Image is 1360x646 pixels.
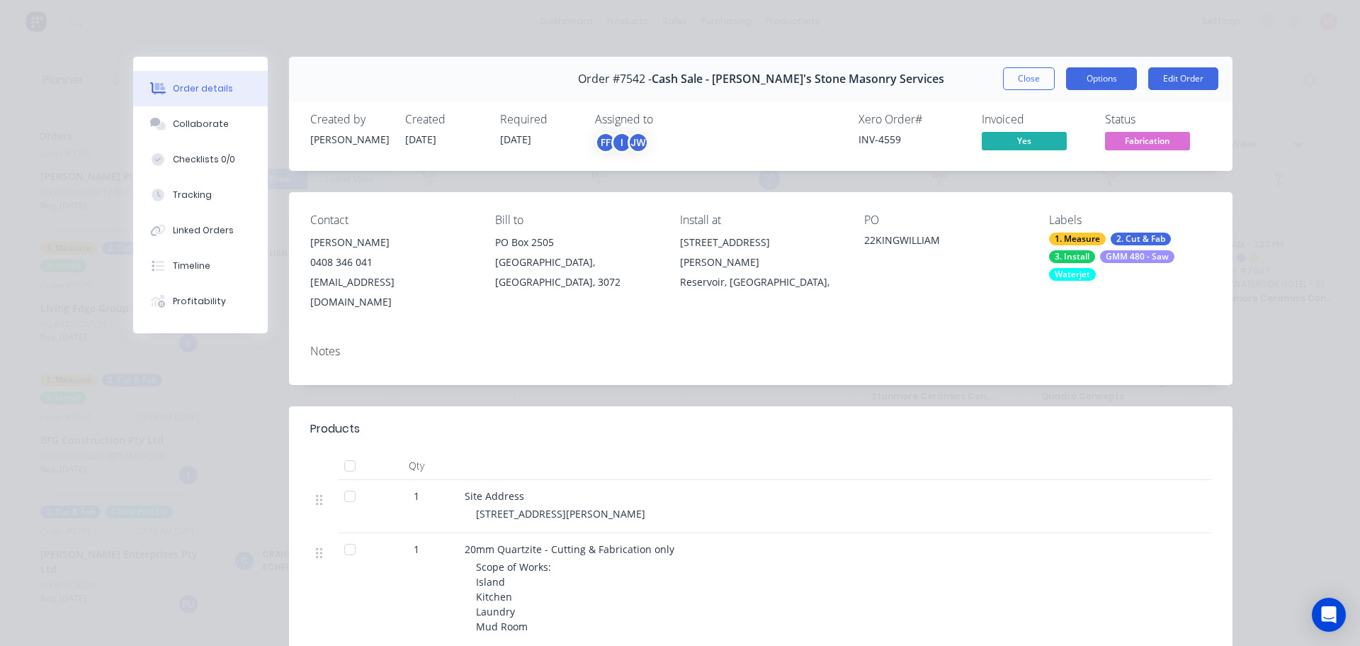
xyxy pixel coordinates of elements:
span: 1 [414,542,419,557]
div: Assigned to [595,113,737,126]
button: Tracking [133,177,268,213]
div: 22KINGWILLIAM [864,233,1026,252]
span: Fabrication [1105,132,1190,150]
button: Checklists 0/0 [133,142,268,177]
div: [PERSON_NAME]0408 346 041[EMAIL_ADDRESS][DOMAIN_NAME] [310,233,472,312]
button: Collaborate [133,106,268,142]
div: Linked Orders [173,224,234,237]
div: 3. Install [1049,250,1095,263]
div: Invoiced [982,113,1088,126]
div: Qty [374,452,459,480]
div: Contact [310,213,472,227]
div: Status [1105,113,1211,126]
div: PO Box 2505 [495,233,657,252]
button: Order details [133,71,268,106]
div: [STREET_ADDRESS][PERSON_NAME] [680,233,842,272]
div: Open Intercom Messenger [1312,598,1346,632]
div: [STREET_ADDRESS][PERSON_NAME]Reservoir, [GEOGRAPHIC_DATA], [680,233,842,292]
button: Edit Order [1148,67,1218,90]
div: I [611,132,633,153]
div: [EMAIL_ADDRESS][DOMAIN_NAME] [310,272,472,312]
div: Collaborate [173,118,229,130]
div: JW [628,132,649,153]
span: [DATE] [405,133,436,146]
button: Close [1003,67,1055,90]
div: Products [310,421,360,438]
div: Created [405,113,483,126]
div: FF [595,132,616,153]
button: Options [1066,67,1137,90]
div: Profitability [173,295,226,308]
div: PO Box 2505[GEOGRAPHIC_DATA], [GEOGRAPHIC_DATA], 3072 [495,233,657,292]
div: Required [500,113,578,126]
div: [PERSON_NAME] [310,132,388,147]
span: Site Address [465,489,524,503]
span: 1 [414,489,419,503]
span: Order #7542 - [578,72,652,86]
div: [PERSON_NAME] [310,233,472,252]
div: PO [864,213,1026,227]
div: 1. Measure [1049,233,1106,245]
span: [STREET_ADDRESS][PERSON_NAME] [476,507,645,520]
div: GMM 480 - Saw [1100,250,1174,263]
div: [GEOGRAPHIC_DATA], [GEOGRAPHIC_DATA], 3072 [495,252,657,292]
button: FFIJW [595,132,649,153]
span: [DATE] [500,133,531,146]
div: Tracking [173,189,212,201]
div: Notes [310,345,1211,358]
div: Install at [680,213,842,227]
button: Fabrication [1105,132,1190,153]
div: INV-4559 [858,132,965,147]
button: Profitability [133,284,268,319]
div: Reservoir, [GEOGRAPHIC_DATA], [680,272,842,292]
div: Checklists 0/0 [173,153,235,166]
span: Cash Sale - [PERSON_NAME]'s Stone Masonry Services [652,72,944,86]
div: Xero Order # [858,113,965,126]
div: Waterjet [1049,268,1096,281]
span: 20mm Quartzite - Cutting & Fabrication only [465,542,674,556]
div: Labels [1049,213,1211,227]
button: Linked Orders [133,213,268,248]
button: Timeline [133,248,268,284]
div: Order details [173,82,233,95]
div: 2. Cut & Fab [1111,233,1171,245]
span: Yes [982,132,1067,150]
div: 0408 346 041 [310,252,472,272]
div: Created by [310,113,388,126]
div: Bill to [495,213,657,227]
div: Timeline [173,260,210,272]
